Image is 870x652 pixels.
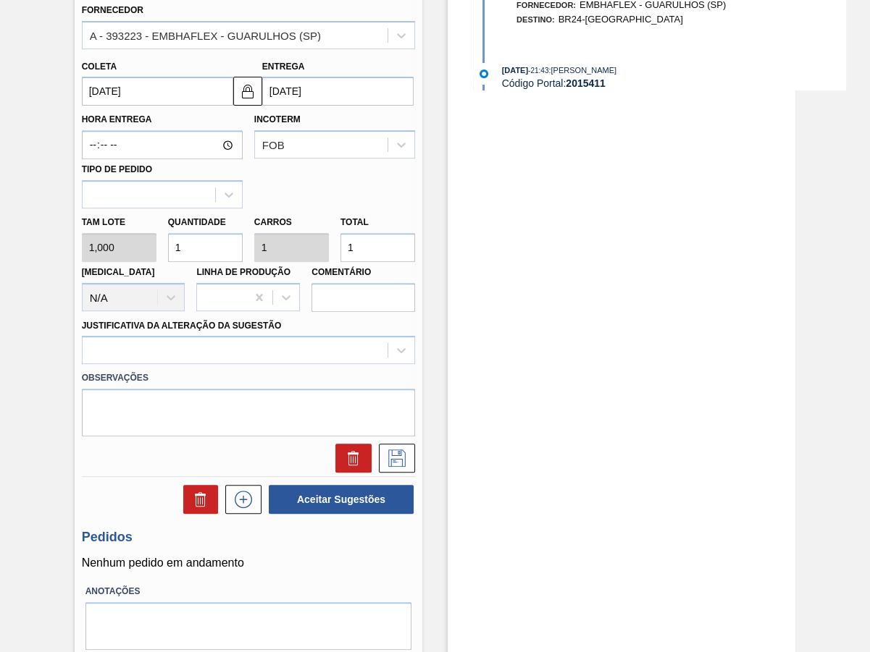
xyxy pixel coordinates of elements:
[82,212,156,233] label: Tam lote
[82,368,415,389] label: Observações
[502,66,528,75] span: [DATE]
[372,444,415,473] div: Salvar Sugestão
[85,581,411,602] label: Anotações
[82,62,117,72] label: Coleta
[254,114,301,124] label: Incoterm
[559,14,683,25] span: BR24-[GEOGRAPHIC_DATA]
[502,77,846,89] div: Código Portal:
[254,217,292,227] label: Carros
[82,321,282,331] label: Justificativa da Alteração da Sugestão
[233,77,262,106] button: locked
[82,556,415,570] p: Nenhum pedido em andamento
[262,77,414,106] input: dd/mm/yyyy
[269,485,414,514] button: Aceitar Sugestões
[82,77,233,106] input: dd/mm/yyyy
[239,82,256,100] img: locked
[262,62,305,72] label: Entrega
[516,15,555,24] span: Destino:
[82,164,152,174] label: Tipo de pedido
[82,109,243,130] label: Hora Entrega
[311,262,415,283] label: Comentário
[176,485,218,514] div: Excluir Sugestões
[262,139,285,151] div: FOB
[328,444,372,473] div: Excluir Sugestão
[516,1,576,9] span: Fornecedor:
[480,69,488,78] img: atual
[528,67,548,75] span: - 21:43
[90,29,321,41] div: A - 393223 - EMBHAFLEX - GUARULHOS (SP)
[82,5,143,15] label: Fornecedor
[262,483,415,515] div: Aceitar Sugestões
[82,530,415,545] h3: Pedidos
[82,267,155,277] label: [MEDICAL_DATA]
[340,217,369,227] label: Total
[168,217,226,227] label: Quantidade
[218,485,262,514] div: Nova sugestão
[548,66,616,75] span: : [PERSON_NAME]
[566,77,606,89] strong: 2015411
[196,267,290,277] label: Linha de Produção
